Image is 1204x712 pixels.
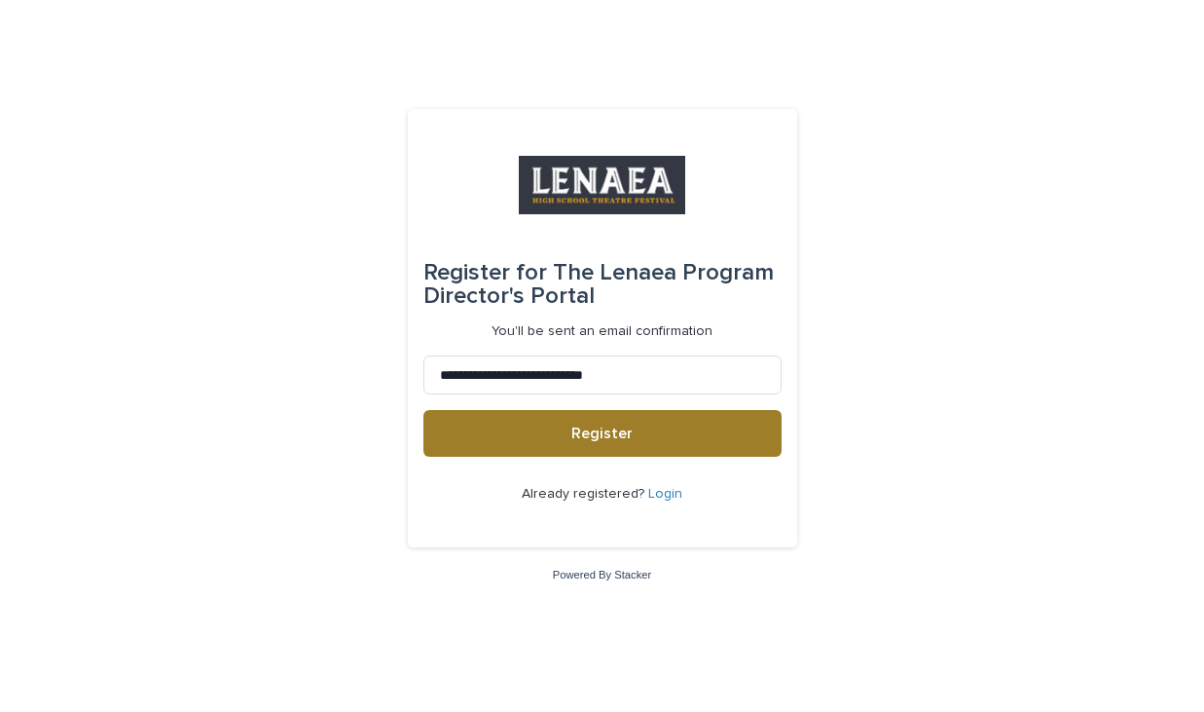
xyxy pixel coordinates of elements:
[492,323,712,340] p: You'll be sent an email confirmation
[553,569,651,581] a: Powered By Stacker
[648,487,682,501] a: Login
[571,426,633,441] span: Register
[423,410,782,457] button: Register
[423,245,782,323] div: The Lenaea Program Director's Portal
[522,487,648,501] span: Already registered?
[423,261,547,284] span: Register for
[519,156,686,214] img: 3TRreipReCSEaaZc33pQ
